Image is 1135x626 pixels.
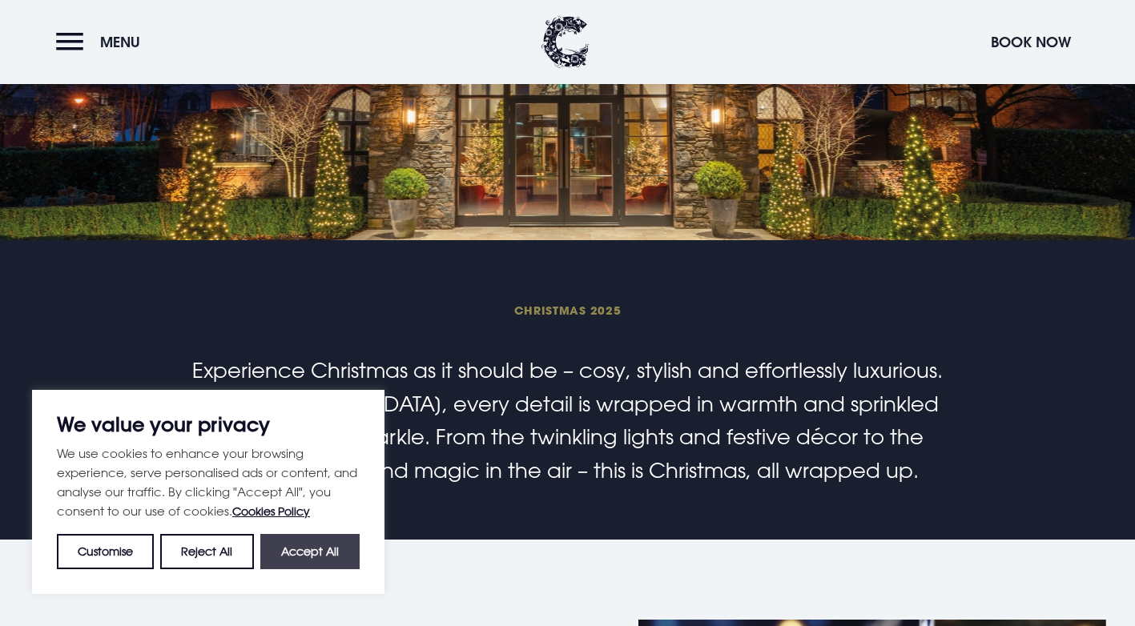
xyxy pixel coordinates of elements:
[57,534,154,569] button: Customise
[57,415,360,434] p: We value your privacy
[32,390,384,594] div: We value your privacy
[232,504,310,518] a: Cookies Policy
[186,303,948,318] span: Christmas 2025
[100,33,140,51] span: Menu
[160,534,253,569] button: Reject All
[56,25,148,59] button: Menu
[57,443,360,521] p: We use cookies to enhance your browsing experience, serve personalised ads or content, and analys...
[541,16,590,68] img: Clandeboye Lodge
[260,534,360,569] button: Accept All
[983,25,1079,59] button: Book Now
[186,354,948,487] p: Experience Christmas as it should be – cosy, stylish and effortlessly luxurious. At [GEOGRAPHIC_D...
